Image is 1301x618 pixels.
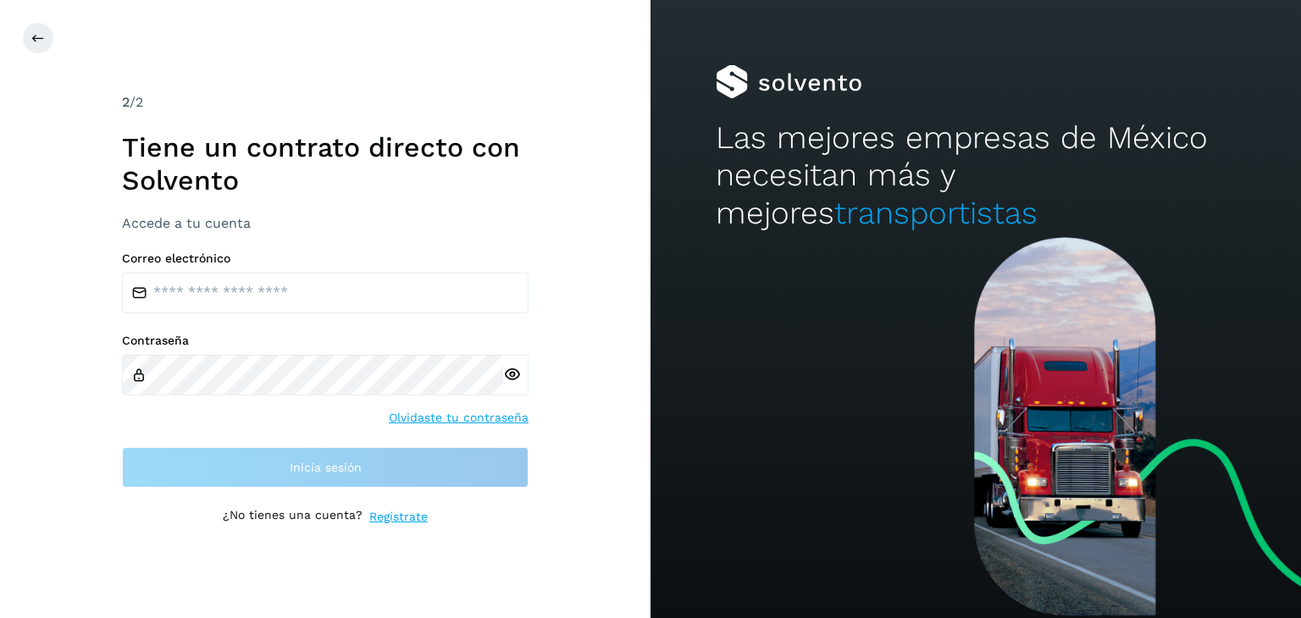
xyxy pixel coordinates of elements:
[122,447,529,488] button: Inicia sesión
[122,92,529,113] div: /2
[122,131,529,196] h1: Tiene un contrato directo con Solvento
[716,119,1236,232] h2: Las mejores empresas de México necesitan más y mejores
[834,195,1038,231] span: transportistas
[389,409,529,427] a: Olvidaste tu contraseña
[369,508,428,526] a: Regístrate
[122,215,529,231] h3: Accede a tu cuenta
[122,251,529,266] label: Correo electrónico
[290,461,362,473] span: Inicia sesión
[122,94,130,110] span: 2
[122,334,529,348] label: Contraseña
[223,508,363,526] p: ¿No tienes una cuenta?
